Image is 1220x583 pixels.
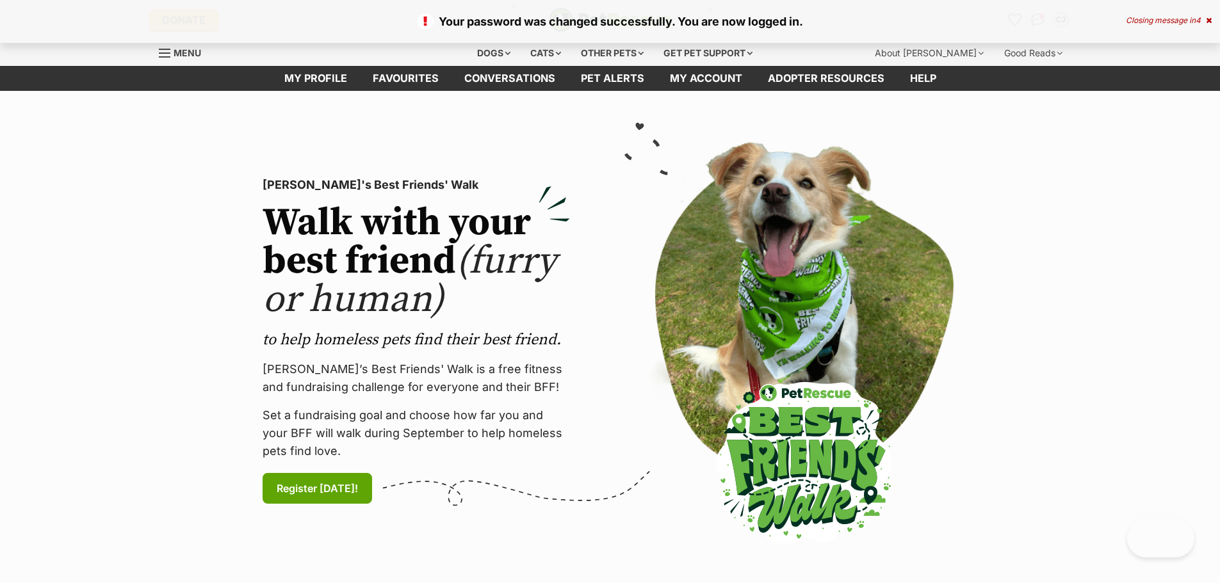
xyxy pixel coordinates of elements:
[272,66,360,91] a: My profile
[174,47,201,58] span: Menu
[995,40,1071,66] div: Good Reads
[568,66,657,91] a: Pet alerts
[263,360,570,396] p: [PERSON_NAME]’s Best Friends' Walk is a free fitness and fundraising challenge for everyone and t...
[263,204,570,319] h2: Walk with your best friend
[866,40,993,66] div: About [PERSON_NAME]
[1127,519,1194,557] iframe: Help Scout Beacon - Open
[655,40,761,66] div: Get pet support
[360,66,451,91] a: Favourites
[159,40,210,63] a: Menu
[263,473,372,504] a: Register [DATE]!
[263,406,570,460] p: Set a fundraising goal and choose how far you and your BFF will walk during September to help hom...
[657,66,755,91] a: My account
[897,66,949,91] a: Help
[263,330,570,350] p: to help homeless pets find their best friend.
[451,66,568,91] a: conversations
[468,40,519,66] div: Dogs
[263,237,557,324] span: (furry or human)
[521,40,570,66] div: Cats
[755,66,897,91] a: Adopter resources
[572,40,653,66] div: Other pets
[263,176,570,194] p: [PERSON_NAME]'s Best Friends' Walk
[277,481,358,496] span: Register [DATE]!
